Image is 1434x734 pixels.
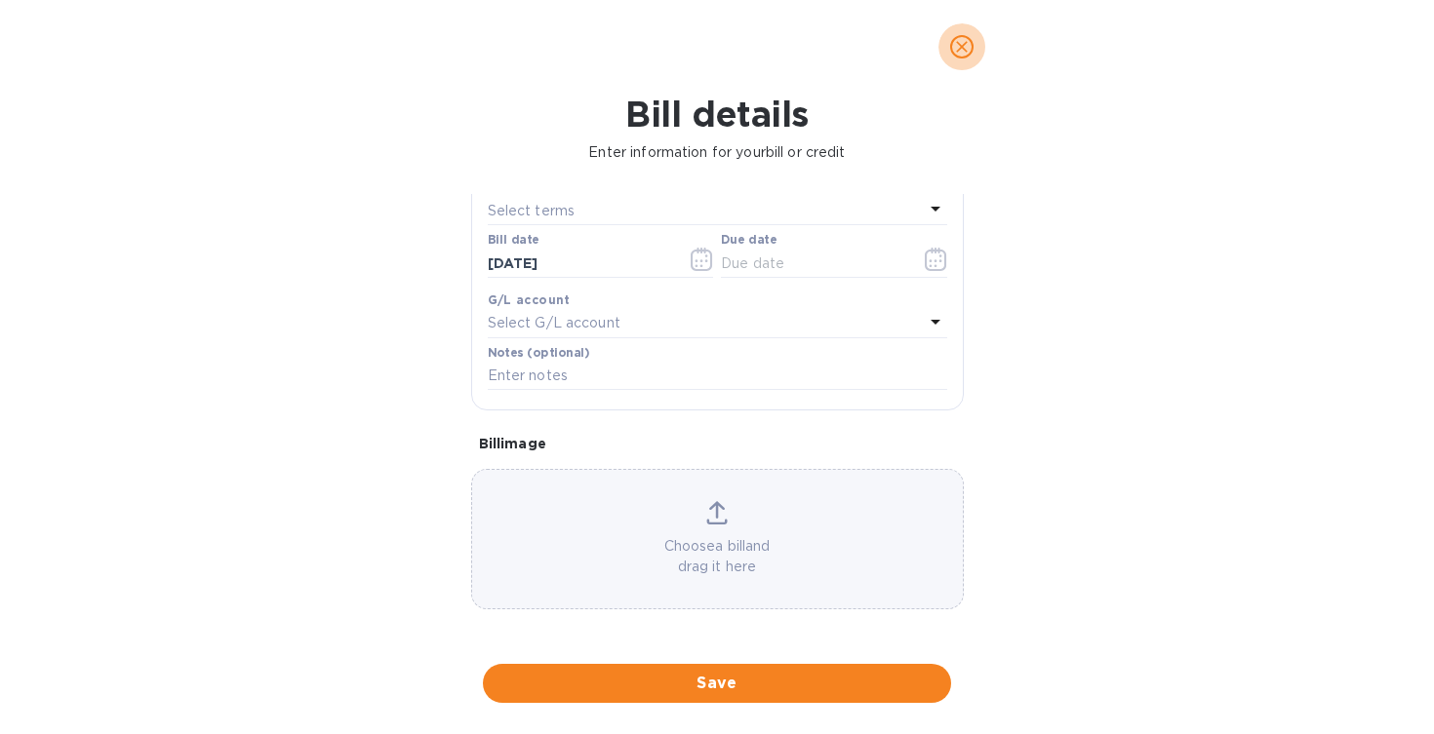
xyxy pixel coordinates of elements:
span: Save [498,672,936,695]
button: close [938,23,985,70]
p: Bill image [479,434,956,453]
h1: Bill details [16,94,1418,135]
p: Enter information for your bill or credit [16,142,1418,163]
p: Select terms [488,201,576,221]
p: Select G/L account [488,313,620,333]
input: Due date [721,249,905,278]
label: Notes (optional) [488,347,590,359]
p: Choose a bill and drag it here [472,536,963,577]
label: Bill date [488,235,539,247]
input: Enter notes [488,362,947,391]
label: Due date [721,235,777,247]
input: Select date [488,249,672,278]
b: G/L account [488,292,571,307]
button: Save [483,664,951,703]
